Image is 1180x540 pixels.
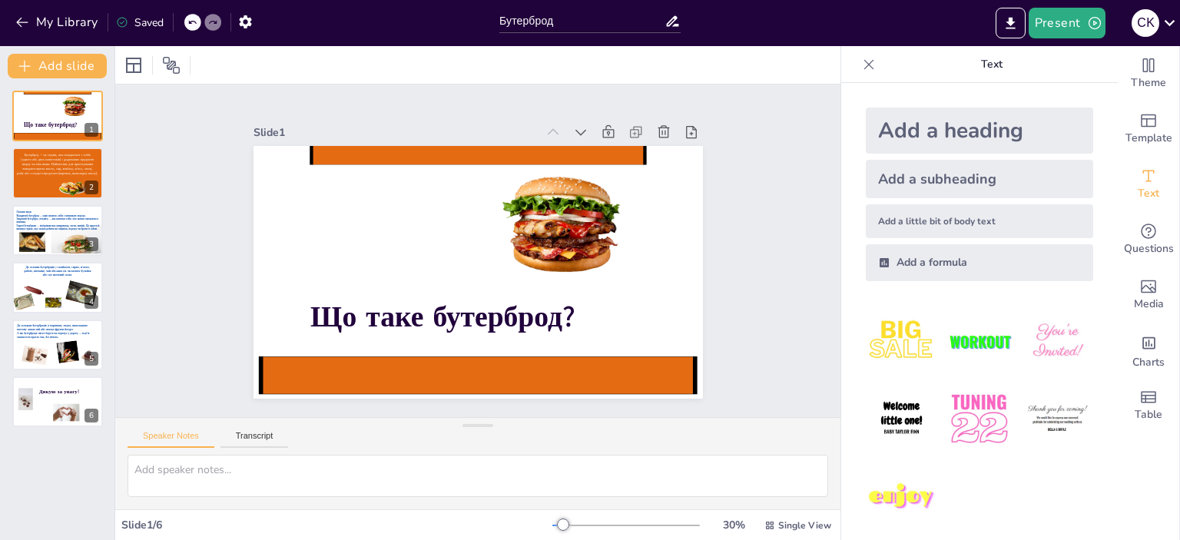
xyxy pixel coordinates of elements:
[1124,240,1174,257] span: Questions
[85,295,98,309] div: 4
[866,306,937,377] img: 1.jpeg
[12,10,104,35] button: My Library
[85,181,98,194] div: 2
[1134,296,1164,313] span: Media
[12,205,103,256] div: 3
[1118,101,1179,157] div: Add ready made slides
[1132,354,1165,371] span: Charts
[220,431,289,448] button: Transcript
[16,224,99,230] span: Гарячі бутерброди — підігріваються (наприклад, тости, паніні). Це проста й швидка страва, яку мож...
[778,519,831,532] span: Single View
[21,157,94,161] span: (одного або двох шматочків) і додаткових продуктів
[25,266,91,277] span: До солоних бутербродів (з ковбасою, сиром, м’ясом, рибою, овочами): чай або кава сік чи компот бу...
[12,91,103,141] div: 1
[17,323,88,330] span: До солодких бутербродів (з варенням, медом, шоколадною пастою): какао чай або молоко фрукти йогурт.
[1118,46,1179,101] div: Change the overall theme
[17,171,98,175] span: рибу або солодкі інгредієнти (варення, шоколадну пасту).
[22,161,93,171] span: зверху чи між ними. Найчастіше для приготування використовують масло, сир, ковбасу, м’ясо, овочі,
[17,331,89,338] span: А ще бутерброди часто беруть як перекус у дорогу — тоді їх можна їсти просто так, без нічого..
[16,214,102,224] span: Відкритий бутерброд — один шматок хліба з начинкою зверхуа. Закритий бутерброд (сендвіч) — два шм...
[116,15,164,30] div: Saved
[1132,8,1159,38] button: С K
[715,518,752,532] div: 30 %
[12,262,103,313] div: 4
[866,383,937,455] img: 4.jpeg
[1138,185,1159,202] span: Text
[12,376,103,427] div: 6
[1131,75,1166,91] span: Theme
[943,306,1015,377] img: 2.jpeg
[1118,267,1179,323] div: Add images, graphics, shapes or video
[943,383,1015,455] img: 5.jpeg
[8,54,107,78] button: Add slide
[121,53,146,78] div: Layout
[85,237,98,251] div: 3
[1118,157,1179,212] div: Add text boxes
[128,431,214,448] button: Speaker Notes
[281,81,562,154] div: Slide 1
[1029,8,1105,38] button: Present
[296,261,563,355] span: Що таке бутерброд?
[881,46,1102,83] p: Text
[866,204,1093,238] div: Add a little bit of body text
[996,8,1026,38] button: Export to PowerPoint
[1118,378,1179,433] div: Add a table
[866,244,1093,281] div: Add a formula
[24,121,78,129] span: Що таке бутерброд?
[162,56,181,75] span: Position
[866,108,1093,154] div: Add a heading
[12,320,103,370] div: 5
[1118,323,1179,378] div: Add charts and graphs
[25,152,91,157] span: Бутерброд — це страва, яка складається з хліба
[1135,406,1162,423] span: Table
[39,388,79,396] span: Дякую за увагу!
[866,160,1093,198] div: Add a subheading
[12,147,103,198] div: 2
[866,462,937,533] img: 7.jpeg
[1125,130,1172,147] span: Template
[16,210,31,214] span: Основні види:
[85,123,98,137] div: 1
[85,409,98,422] div: 6
[85,352,98,366] div: 5
[499,10,665,32] input: Insert title
[1132,9,1159,37] div: С K
[1118,212,1179,267] div: Get real-time input from your audience
[1022,306,1093,377] img: 3.jpeg
[121,518,552,532] div: Slide 1 / 6
[1022,383,1093,455] img: 6.jpeg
